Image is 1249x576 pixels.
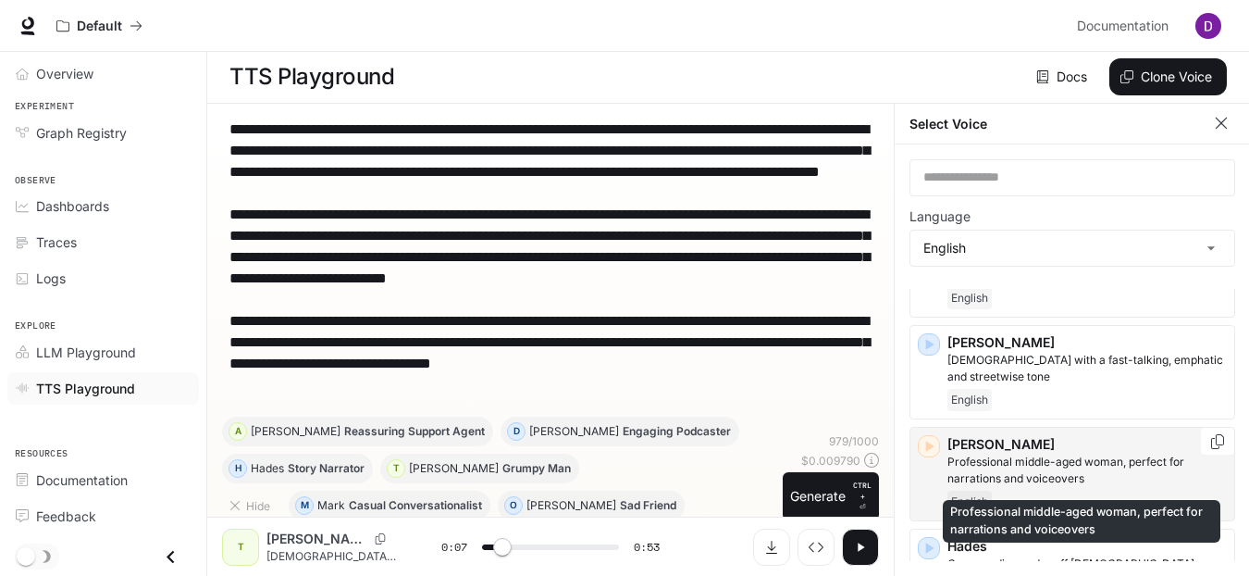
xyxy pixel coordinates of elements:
span: 0:07 [441,538,467,557]
button: Copy Voice ID [1208,434,1227,449]
button: User avatar [1190,7,1227,44]
div: H [229,454,246,483]
p: Grumpy Man [502,463,571,474]
button: Inspect [798,529,835,566]
p: Language [909,210,971,223]
span: Logs [36,269,66,288]
p: [PERSON_NAME] [947,435,1227,454]
p: Sad Friend [620,500,676,511]
img: User avatar [1195,13,1221,39]
p: Hades [251,463,284,474]
button: Download audio [753,529,790,566]
a: Traces [7,226,199,258]
span: 0:53 [634,538,660,557]
button: Copy Voice ID [367,533,393,545]
button: GenerateCTRL +⏎ [783,472,879,520]
p: Engaging Podcaster [623,426,731,437]
button: Hide [222,491,281,520]
h1: TTS Playground [229,58,394,95]
a: LLM Playground [7,336,199,369]
button: D[PERSON_NAME]Engaging Podcaster [501,417,739,446]
span: Dark mode toggle [17,545,35,566]
p: [PERSON_NAME] [529,426,619,437]
p: Casual Conversationalist [349,500,482,511]
button: T[PERSON_NAME]Grumpy Man [380,454,579,483]
p: Default [77,19,122,34]
span: LLM Playground [36,343,136,362]
button: Close drawer [150,538,192,576]
a: Graph Registry [7,117,199,149]
div: M [296,491,313,520]
button: Clone Voice [1109,58,1227,95]
div: D [508,417,525,446]
p: $ 0.009790 [801,453,860,469]
p: Reassuring Support Agent [344,426,485,437]
span: Dashboards [36,196,109,216]
span: English [947,389,992,411]
a: Documentation [7,464,199,496]
button: A[PERSON_NAME]Reassuring Support Agent [222,417,493,446]
a: Logs [7,262,199,294]
span: Overview [36,64,93,83]
p: Professional middle-aged woman, perfect for narrations and voiceovers [947,454,1227,487]
p: [DEMOGRAPHIC_DATA]'s foreign minister summoned the U.S. chargé d'affaires following reports of [D... [266,548,397,564]
p: ⏎ [853,480,872,513]
p: [PERSON_NAME] [947,333,1227,352]
a: Overview [7,57,199,90]
span: Documentation [1077,15,1169,38]
span: Feedback [36,507,96,526]
button: MMarkCasual Conversationalist [289,491,490,520]
button: All workspaces [48,7,151,44]
a: Dashboards [7,190,199,222]
p: CTRL + [853,480,872,502]
p: [PERSON_NAME] [409,463,499,474]
a: Documentation [1070,7,1182,44]
span: Graph Registry [36,123,127,143]
button: O[PERSON_NAME]Sad Friend [498,491,685,520]
p: [PERSON_NAME] [526,500,616,511]
div: English [910,231,1234,266]
p: Story Narrator [288,463,365,474]
p: Hades [947,537,1227,556]
a: TTS Playground [7,372,199,405]
span: English [947,287,992,309]
span: Traces [36,232,77,252]
p: Mark [317,500,345,511]
p: [PERSON_NAME] [266,530,367,548]
button: HHadesStory Narrator [222,454,373,483]
span: Documentation [36,470,128,490]
p: [PERSON_NAME] [251,426,340,437]
div: A [229,417,246,446]
a: Docs [1033,58,1094,95]
div: O [505,491,522,520]
a: Feedback [7,500,199,532]
span: TTS Playground [36,379,135,398]
div: Professional middle-aged woman, perfect for narrations and voiceovers [943,500,1220,543]
p: Male with a fast-talking, emphatic and streetwise tone [947,352,1227,385]
div: T [226,532,255,562]
div: T [388,454,404,483]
